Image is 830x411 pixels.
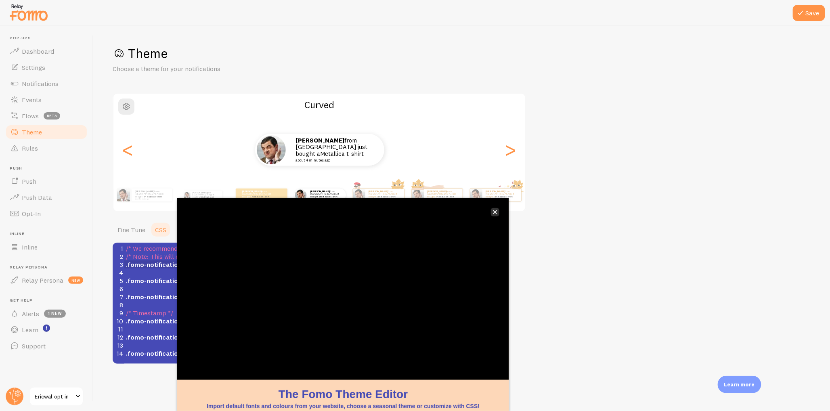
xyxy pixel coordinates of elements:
[378,195,396,198] a: Metallica t-shirt
[718,376,761,393] div: Learn more
[22,63,45,71] span: Settings
[126,244,275,252] span: /* We recommend that you also apply !important */
[113,277,124,285] div: 5
[724,381,755,388] p: Learn more
[470,189,482,201] img: Fomo
[113,252,124,260] div: 2
[22,47,54,55] span: Dashboard
[22,96,42,104] span: Events
[486,190,518,200] p: from [GEOGRAPHIC_DATA] just bought a
[10,298,88,303] span: Get Help
[126,349,216,357] span: .fomo-notification-v2-curved
[8,2,49,23] img: fomo-relay-logo-orange.svg
[126,293,216,301] span: .fomo-notification-v2-curved
[68,277,83,284] span: new
[145,195,162,198] a: Metallica t-shirt
[22,326,38,334] span: Learn
[486,198,517,200] small: about 4 minutes ago
[427,190,459,200] p: from [GEOGRAPHIC_DATA] just bought a
[43,325,50,332] svg: <p>Watch New Feature Tutorials!</p>
[369,190,401,200] p: from [GEOGRAPHIC_DATA] just bought a
[5,173,88,189] a: Push
[192,191,208,194] strong: [PERSON_NAME]
[5,322,88,338] a: Learn
[495,195,513,198] a: Metallica t-shirt
[126,252,260,260] span: /* Note: This will override Fine Tune settings */
[113,260,124,268] div: 3
[117,189,130,201] img: Fomo
[22,243,38,251] span: Inline
[320,150,364,157] a: Metallica t-shirt
[320,195,337,198] a: Metallica t-shirt
[126,260,216,268] span: .fomo-notification-v2-curved
[126,317,352,325] span: {}
[22,177,36,185] span: Push
[257,135,286,164] img: Fomo
[113,268,124,277] div: 4
[369,190,388,193] strong: [PERSON_NAME]
[296,136,344,144] strong: [PERSON_NAME]
[242,190,262,193] strong: [PERSON_NAME]
[10,231,88,237] span: Inline
[5,306,88,322] a: Alerts 1 new
[427,190,446,193] strong: [PERSON_NAME]
[113,285,124,293] div: 6
[113,64,306,73] p: Choose a theme for your notifications
[10,36,88,41] span: Pop-ups
[437,195,454,198] a: Metallica t-shirt
[192,191,219,199] p: from [GEOGRAPHIC_DATA] just bought a
[126,333,216,341] span: .fomo-notification-v2-curved
[113,333,124,341] div: 12
[411,189,423,201] img: Fomo
[22,310,39,318] span: Alerts
[491,208,499,216] button: close,
[486,190,505,193] strong: [PERSON_NAME]
[5,92,88,108] a: Events
[200,196,214,198] a: Metallica t-shirt
[113,99,525,111] h2: Curved
[126,317,216,325] span: .fomo-notification-v2-curved
[113,325,124,333] div: 11
[22,193,52,201] span: Push Data
[5,239,88,255] a: Inline
[5,140,88,156] a: Rules
[113,301,124,309] div: 8
[135,190,154,193] strong: [PERSON_NAME]
[126,277,339,285] span: {}
[113,244,124,252] div: 1
[296,137,376,162] p: from [GEOGRAPHIC_DATA] just bought a
[113,293,124,301] div: 7
[5,338,88,354] a: Support
[506,121,516,179] div: Next slide
[22,128,42,136] span: Theme
[126,260,239,268] span: { }
[310,190,343,200] p: from [GEOGRAPHIC_DATA] just bought a
[187,386,499,402] h1: The Fomo Theme Editor
[10,166,88,171] span: Push
[5,43,88,59] a: Dashboard
[5,272,88,288] a: Relay Persona new
[5,59,88,75] a: Settings
[135,198,168,200] small: about 4 minutes ago
[113,341,124,349] div: 13
[44,310,66,318] span: 1 new
[22,80,59,88] span: Notifications
[22,144,38,152] span: Rules
[113,222,150,238] a: Fine Tune
[353,189,365,201] img: Fomo
[184,192,190,198] img: Fomo
[5,189,88,205] a: Push Data
[22,342,46,350] span: Support
[113,349,124,357] div: 14
[113,309,124,317] div: 9
[113,45,811,62] h1: Theme
[126,349,340,357] span: {}
[150,222,171,238] a: CSS
[126,277,216,285] span: .fomo-notification-v2-curved
[5,124,88,140] a: Theme
[187,402,499,410] p: Import default fonts and colours from your website, choose a seasonal theme or customize with CSS!
[5,108,88,124] a: Flows beta
[22,210,41,218] span: Opt-In
[113,317,124,325] div: 10
[22,276,63,284] span: Relay Persona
